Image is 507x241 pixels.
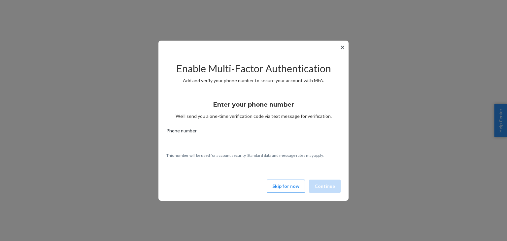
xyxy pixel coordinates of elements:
[166,127,197,137] span: Phone number
[166,153,341,158] p: This number will be used for account security. Standard data and message rates may apply.
[166,77,341,84] p: Add and verify your phone number to secure your account with MFA.
[339,43,346,51] button: ✕
[309,180,341,193] button: Continue
[166,63,341,74] h2: Enable Multi-Factor Authentication
[213,100,294,109] h3: Enter your phone number
[166,95,341,120] div: We’ll send you a one-time verification code via text message for verification.
[267,180,305,193] button: Skip for now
